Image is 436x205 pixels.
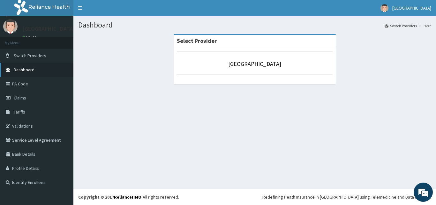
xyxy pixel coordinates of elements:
footer: All rights reserved. [73,189,436,205]
a: Switch Providers [385,23,417,28]
img: User Image [380,4,388,12]
span: Tariffs [14,109,25,115]
strong: Copyright © 2017 . [78,194,143,200]
strong: Select Provider [177,37,217,44]
span: Dashboard [14,67,34,73]
img: User Image [3,19,18,34]
a: Online [22,35,38,39]
a: RelianceHMO [114,194,141,200]
a: [GEOGRAPHIC_DATA] [228,60,281,67]
span: [GEOGRAPHIC_DATA] [392,5,431,11]
span: Claims [14,95,26,101]
span: Switch Providers [14,53,46,59]
p: [GEOGRAPHIC_DATA] [22,26,75,32]
li: Here [417,23,431,28]
h1: Dashboard [78,21,431,29]
div: Redefining Heath Insurance in [GEOGRAPHIC_DATA] using Telemedicine and Data Science! [262,194,431,200]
